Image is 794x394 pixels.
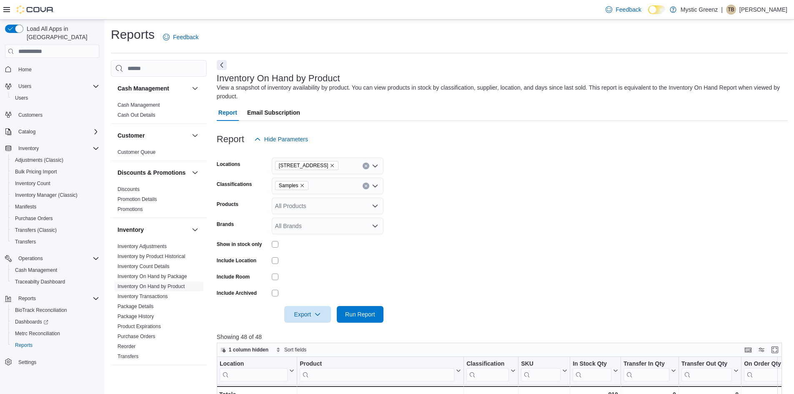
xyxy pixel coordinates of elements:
span: Load All Apps in [GEOGRAPHIC_DATA] [23,25,99,41]
button: Inventory [190,225,200,235]
span: BioTrack Reconciliation [12,305,99,315]
div: Inventory [111,241,207,365]
button: Users [2,80,103,92]
div: Location [220,360,288,381]
div: SKU [521,360,561,368]
a: Cash Out Details [118,112,155,118]
span: Inventory Count [12,178,99,188]
a: Inventory Count Details [118,264,170,269]
span: Transfers [15,238,36,245]
div: Transfer Out Qty [681,360,732,381]
a: Cash Management [118,102,160,108]
div: Discounts & Promotions [111,184,207,218]
button: Open list of options [372,183,378,189]
div: Cash Management [111,100,207,123]
button: Discounts & Promotions [190,168,200,178]
button: Inventory Manager (Classic) [8,189,103,201]
button: In Stock Qty [573,360,618,381]
span: Users [12,93,99,103]
span: BioTrack Reconciliation [15,307,67,314]
button: Cash Management [190,83,200,93]
button: Manifests [8,201,103,213]
span: Email Subscription [247,104,300,121]
span: Samples [279,181,298,190]
label: Products [217,201,238,208]
button: Inventory Count [8,178,103,189]
div: Transfer Out Qty [681,360,732,368]
span: Transfers [12,237,99,247]
a: Reorder [118,344,135,349]
label: Include Archived [217,290,257,296]
span: Export [289,306,326,323]
span: Discounts [118,186,140,193]
button: Sort fields [273,345,310,355]
button: Bulk Pricing Import [8,166,103,178]
a: Purchase Orders [118,334,155,339]
button: Keyboard shortcuts [743,345,753,355]
button: Inventory [2,143,103,154]
button: Open list of options [372,203,378,209]
button: Inventory [15,143,42,153]
span: 1 column hidden [229,346,268,353]
span: Inventory On Hand by Product [118,283,185,290]
button: Catalog [15,127,39,137]
span: Purchase Orders [12,213,99,223]
span: Settings [15,357,99,367]
p: | [721,5,723,15]
span: Inventory Count [15,180,50,187]
a: Transfers [118,354,138,359]
div: Customer [111,147,207,161]
span: Inventory On Hand by Package [118,273,187,280]
h3: Report [217,134,244,144]
button: Discounts & Promotions [118,168,188,177]
span: Adjustments (Classic) [12,155,99,165]
a: Users [12,93,31,103]
span: Cash Management [15,267,57,274]
a: Reports [12,340,36,350]
a: Transfers [12,237,39,247]
span: Hide Parameters [264,135,308,143]
span: Metrc Reconciliation [12,329,99,339]
span: Reports [12,340,99,350]
button: Enter fullscreen [770,345,780,355]
a: Adjustments (Classic) [12,155,67,165]
img: Cova [17,5,54,14]
a: Customers [15,110,46,120]
button: Export [284,306,331,323]
span: Inventory Count Details [118,263,170,270]
span: Catalog [18,128,35,135]
span: Run Report [345,310,375,319]
button: Transfers (Classic) [8,224,103,236]
span: Feedback [173,33,198,41]
button: Users [8,92,103,104]
button: Clear input [363,163,369,169]
button: Run Report [337,306,383,323]
a: Package Details [118,304,154,309]
button: 1 column hidden [217,345,272,355]
p: Mystic Greenz [681,5,718,15]
button: Hide Parameters [251,131,311,148]
span: Purchase Orders [118,333,155,340]
h3: Inventory [118,226,144,234]
a: Inventory On Hand by Package [118,274,187,279]
span: Transfers [118,353,138,360]
span: Package History [118,313,154,320]
label: Locations [217,161,240,168]
h3: Cash Management [118,84,169,93]
a: Bulk Pricing Import [12,167,60,177]
button: Cash Management [118,84,188,93]
span: Feedback [616,5,641,14]
span: Dashboards [15,319,48,325]
button: Open list of options [372,223,378,229]
span: Catalog [15,127,99,137]
span: Product Expirations [118,323,161,330]
label: Include Room [217,274,250,280]
button: Remove 360 S Green Mount Rd. from selection in this group [330,163,335,168]
div: Tabitha Brinkman [726,5,736,15]
span: Manifests [15,203,36,210]
button: Traceabilty Dashboard [8,276,103,288]
div: SKU URL [521,360,561,381]
span: Package Details [118,303,154,310]
input: Dark Mode [648,5,666,14]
